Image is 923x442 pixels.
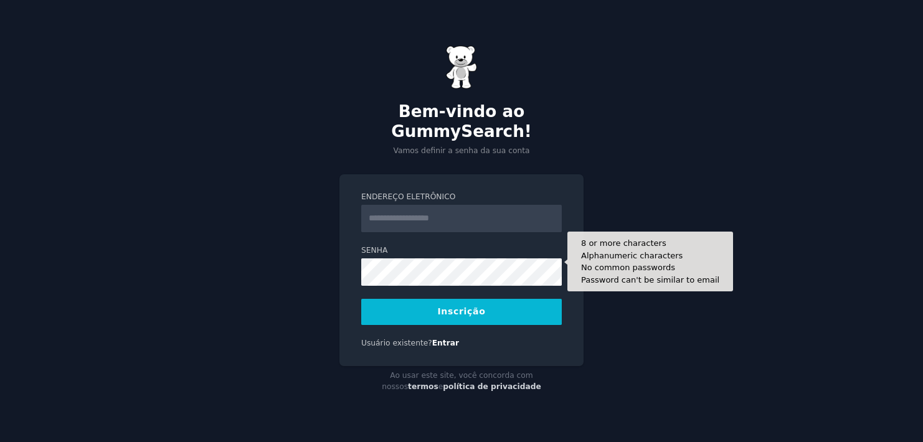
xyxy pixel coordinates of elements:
[361,245,562,256] label: Senha
[339,102,584,141] h2: Bem-vindo ao GummySearch!
[446,45,477,89] img: Gummy Bear
[361,339,432,347] span: Usuário existente?
[432,339,459,347] a: Entrar
[361,299,562,325] button: Inscrição
[361,192,562,203] label: Endereço eletrônico
[408,382,438,391] a: termos
[443,382,541,391] a: política de privacidade
[339,366,584,397] div: Ao usar este site, você concorda com nossos e
[339,146,584,157] p: Vamos definir a senha da sua conta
